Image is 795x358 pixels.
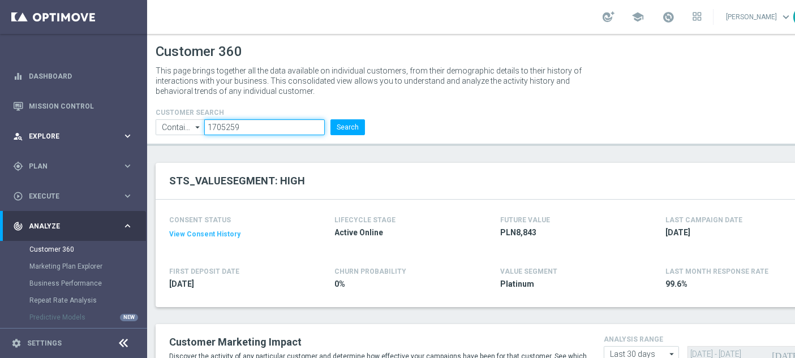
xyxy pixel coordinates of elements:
div: NEW [120,314,138,321]
span: Platinum [500,279,633,290]
div: Execute [13,191,122,201]
i: arrow_drop_down [192,120,204,135]
button: track_changes Analyze keyboard_arrow_right [12,222,134,231]
a: Settings [27,340,62,347]
h4: FIRST DEPOSIT DATE [169,268,239,275]
i: keyboard_arrow_right [122,131,133,141]
span: PLN8,843 [500,227,633,238]
span: LAST MONTH RESPONSE RATE [666,268,769,275]
h4: CUSTOMER SEARCH [156,109,365,117]
i: settings [11,338,22,348]
span: 2019-12-09 [169,279,302,290]
i: track_changes [13,221,23,231]
span: Execute [29,193,122,200]
input: Contains [156,119,204,135]
div: Business Performance [29,275,146,292]
h2: STS_VALUESEGMENT: HIGH [169,174,305,188]
div: Plan [13,161,122,171]
input: Enter CID, Email, name or phone [204,119,325,135]
a: Customer 360 [29,245,118,254]
i: keyboard_arrow_right [122,221,133,231]
span: 0% [335,279,467,290]
i: equalizer [13,71,23,81]
i: keyboard_arrow_right [122,161,133,171]
div: Repeat Rate Analysis [29,292,146,309]
span: school [631,11,644,23]
div: Mission Control [13,91,133,121]
div: Explore [13,131,122,141]
i: play_circle_outline [13,191,23,201]
h4: FUTURE VALUE [500,216,550,224]
div: Marketing Plan Explorer [29,258,146,275]
div: Cohorts Analysis [29,326,146,343]
span: CHURN PROBABILITY [335,268,407,275]
a: Marketing Plan Explorer [29,262,118,271]
span: Analyze [29,223,122,230]
h4: LIFECYCLE STAGE [335,216,396,224]
h4: CONSENT STATUS [169,216,302,224]
button: Search [330,119,365,135]
a: Repeat Rate Analysis [29,296,118,305]
span: keyboard_arrow_down [780,11,792,23]
i: person_search [13,131,23,141]
h2: Customer Marketing Impact [169,335,587,349]
button: View Consent History [169,230,240,239]
p: This page brings together all the data available on individual customers, from their demographic ... [156,66,591,96]
button: gps_fixed Plan keyboard_arrow_right [12,162,134,171]
a: Dashboard [29,61,133,91]
div: Dashboard [13,61,133,91]
button: person_search Explore keyboard_arrow_right [12,132,134,141]
span: Active Online [335,227,467,238]
h4: VALUE SEGMENT [500,268,557,275]
span: Plan [29,163,122,170]
div: Predictive Models [29,309,146,326]
button: play_circle_outline Execute keyboard_arrow_right [12,192,134,201]
a: [PERSON_NAME]keyboard_arrow_down [725,8,793,25]
button: equalizer Dashboard [12,72,134,81]
span: Explore [29,133,122,140]
i: keyboard_arrow_right [122,191,133,201]
div: Customer 360 [29,241,146,258]
a: Business Performance [29,279,118,288]
h4: LAST CAMPAIGN DATE [666,216,743,224]
button: Mission Control [12,102,134,111]
div: Analyze [13,221,122,231]
a: Mission Control [29,91,133,121]
i: gps_fixed [13,161,23,171]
